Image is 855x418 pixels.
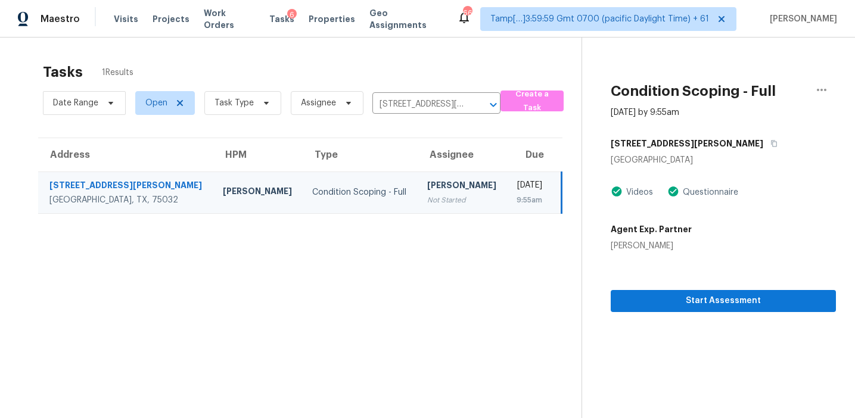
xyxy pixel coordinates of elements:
[114,13,138,25] span: Visits
[623,186,653,198] div: Videos
[611,223,692,235] h5: Agent Exp. Partner
[485,96,502,113] button: Open
[427,194,498,206] div: Not Started
[765,13,837,25] span: [PERSON_NAME]
[102,67,133,79] span: 1 Results
[38,138,213,171] th: Address
[312,186,408,198] div: Condition Scoping - Full
[204,7,255,31] span: Work Orders
[611,138,763,149] h5: [STREET_ADDRESS][PERSON_NAME]
[620,294,826,308] span: Start Assessment
[418,138,507,171] th: Assignee
[463,7,471,19] div: 667
[369,7,443,31] span: Geo Assignments
[611,107,679,118] div: [DATE] by 9:55am
[53,97,98,109] span: Date Range
[41,13,80,25] span: Maestro
[145,97,167,109] span: Open
[49,194,204,206] div: [GEOGRAPHIC_DATA], TX, 75032
[611,240,692,252] div: [PERSON_NAME]
[49,179,204,194] div: [STREET_ADDRESS][PERSON_NAME]
[611,290,836,312] button: Start Assessment
[506,138,562,171] th: Due
[763,133,779,154] button: Copy Address
[287,9,297,21] div: 6
[611,85,776,97] h2: Condition Scoping - Full
[372,95,467,114] input: Search by address
[516,179,542,194] div: [DATE]
[679,186,738,198] div: Questionnaire
[43,66,83,78] h2: Tasks
[214,97,254,109] span: Task Type
[303,138,417,171] th: Type
[490,13,709,25] span: Tamp[…]3:59:59 Gmt 0700 (pacific Daylight Time) + 61
[301,97,336,109] span: Assignee
[667,185,679,198] img: Artifact Present Icon
[611,185,623,198] img: Artifact Present Icon
[500,91,564,111] button: Create a Task
[269,15,294,23] span: Tasks
[213,138,303,171] th: HPM
[427,179,498,194] div: [PERSON_NAME]
[223,185,293,200] div: [PERSON_NAME]
[309,13,355,25] span: Properties
[516,194,542,206] div: 9:55am
[153,13,189,25] span: Projects
[506,88,558,115] span: Create a Task
[611,154,836,166] div: [GEOGRAPHIC_DATA]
